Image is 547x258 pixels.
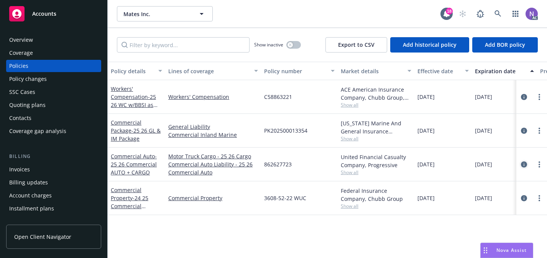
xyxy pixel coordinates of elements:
[9,47,33,59] div: Coverage
[472,37,538,53] button: Add BOR policy
[6,34,101,46] a: Overview
[6,153,101,160] div: Billing
[108,62,165,80] button: Policy details
[9,73,47,85] div: Policy changes
[9,34,33,46] div: Overview
[6,189,101,202] a: Account charges
[475,194,492,202] span: [DATE]
[111,67,154,75] div: Policy details
[475,160,492,168] span: [DATE]
[519,92,529,102] a: circleInformation
[455,6,470,21] a: Start snowing
[168,194,258,202] a: Commercial Property
[417,194,435,202] span: [DATE]
[417,93,435,101] span: [DATE]
[264,93,292,101] span: C58863221
[535,194,544,203] a: more
[261,62,338,80] button: Policy number
[341,102,411,108] span: Show all
[168,131,258,139] a: Commercial Inland Marine
[341,67,403,75] div: Market details
[403,41,457,48] span: Add historical policy
[481,243,490,258] div: Drag to move
[446,8,453,15] div: 18
[111,153,157,176] a: Commercial Auto
[535,92,544,102] a: more
[6,73,101,85] a: Policy changes
[264,160,292,168] span: 862627723
[111,85,156,117] a: Workers' Compensation
[168,123,258,131] a: General Liability
[341,85,411,102] div: ACE American Insurance Company, Chubb Group, [PERSON_NAME] Business Services, Inc. (BBSI)
[9,112,31,124] div: Contacts
[9,176,48,189] div: Billing updates
[6,86,101,98] a: SSC Cases
[496,247,527,253] span: Nova Assist
[264,194,306,202] span: 3608-52-22 WUC
[508,6,523,21] a: Switch app
[341,169,411,176] span: Show all
[6,163,101,176] a: Invoices
[111,194,148,218] span: - 24 25 Commercial Property
[475,93,492,101] span: [DATE]
[475,67,526,75] div: Expiration date
[519,126,529,135] a: circleInformation
[32,11,56,17] span: Accounts
[168,67,250,75] div: Lines of coverage
[168,93,258,101] a: Workers' Compensation
[341,119,411,135] div: [US_STATE] Marine And General Insurance Company, Coaction Specialty Insurance Group, Inc, RT Spec...
[165,62,261,80] button: Lines of coverage
[117,6,213,21] button: Mates Inc.
[6,202,101,215] a: Installment plans
[490,6,506,21] a: Search
[111,186,148,218] a: Commercial Property
[9,99,46,111] div: Quoting plans
[338,62,414,80] button: Market details
[480,243,533,258] button: Nova Assist
[264,127,307,135] span: PK202500013354
[519,194,529,203] a: circleInformation
[111,119,161,142] a: Commercial Package
[264,67,326,75] div: Policy number
[9,86,35,98] div: SSC Cases
[325,37,387,53] button: Export to CSV
[414,62,472,80] button: Effective date
[111,93,158,117] span: - 25 26 WC w/BBSI as servicing
[9,60,28,72] div: Policies
[9,202,54,215] div: Installment plans
[123,10,190,18] span: Mates Inc.
[6,3,101,25] a: Accounts
[9,189,52,202] div: Account charges
[6,112,101,124] a: Contacts
[417,127,435,135] span: [DATE]
[535,126,544,135] a: more
[117,37,250,53] input: Filter by keyword...
[6,176,101,189] a: Billing updates
[338,41,375,48] span: Export to CSV
[417,160,435,168] span: [DATE]
[168,160,258,176] a: Commercial Auto Liability - 25 26 Commercial Auto
[168,152,258,160] a: Motor Truck Cargo - 25 26 Cargo
[519,160,529,169] a: circleInformation
[6,47,101,59] a: Coverage
[9,163,30,176] div: Invoices
[6,125,101,137] a: Coverage gap analysis
[111,127,161,142] span: - 25 26 GL & IM Package
[6,60,101,72] a: Policies
[341,187,411,203] div: Federal Insurance Company, Chubb Group
[341,153,411,169] div: United Financial Casualty Company, Progressive
[14,233,71,241] span: Open Client Navigator
[473,6,488,21] a: Report a Bug
[341,203,411,209] span: Show all
[485,41,525,48] span: Add BOR policy
[254,41,283,48] span: Show inactive
[526,8,538,20] img: photo
[390,37,469,53] button: Add historical policy
[6,99,101,111] a: Quoting plans
[475,127,492,135] span: [DATE]
[535,160,544,169] a: more
[111,153,157,176] span: - 25 26 Commercial AUTO + CARGO
[341,135,411,142] span: Show all
[472,62,537,80] button: Expiration date
[417,67,460,75] div: Effective date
